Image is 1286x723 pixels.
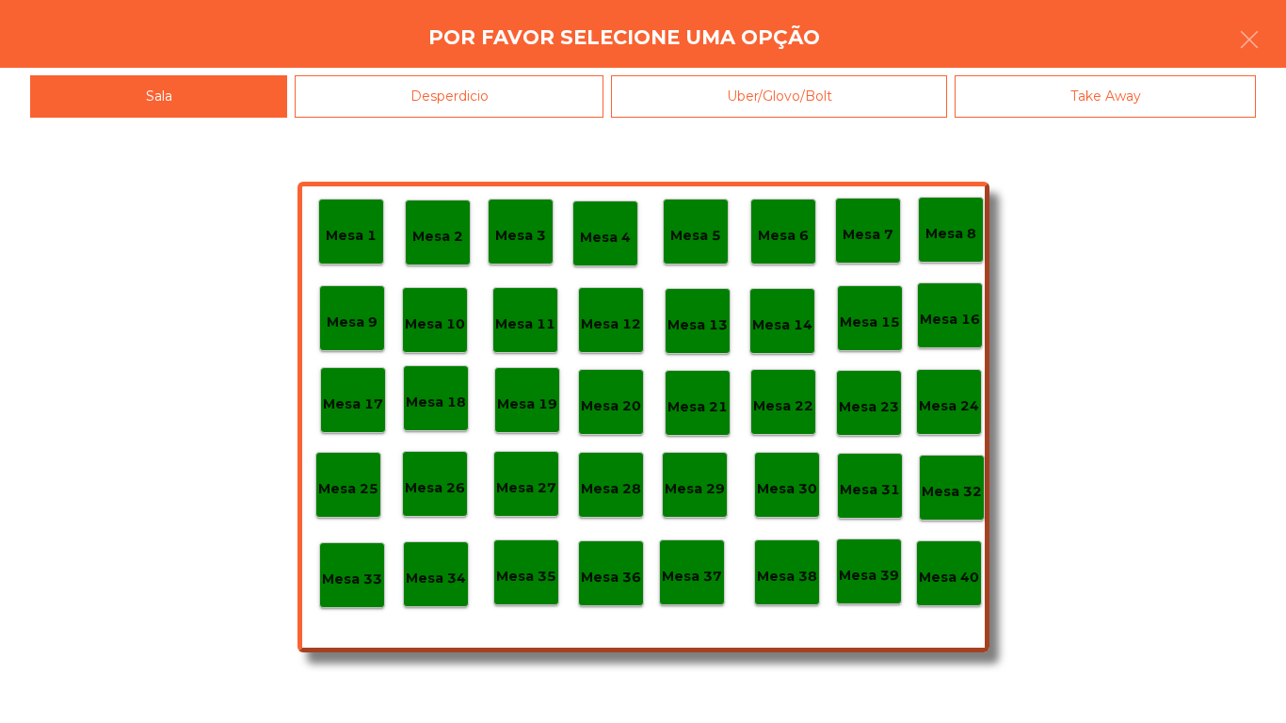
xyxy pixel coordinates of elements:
p: Mesa 33 [322,569,382,590]
p: Mesa 16 [920,309,980,330]
p: Mesa 38 [757,566,817,587]
p: Mesa 2 [412,226,463,248]
p: Mesa 20 [581,395,641,417]
p: Mesa 28 [581,478,641,500]
p: Mesa 4 [580,227,631,249]
p: Mesa 17 [323,394,383,415]
p: Mesa 10 [405,313,465,335]
p: Mesa 18 [406,392,466,413]
p: Mesa 39 [839,565,899,586]
p: Mesa 6 [758,225,809,247]
p: Mesa 7 [843,224,893,246]
p: Mesa 9 [327,312,378,333]
p: Mesa 37 [662,566,722,587]
div: Take Away [955,75,1256,118]
p: Mesa 26 [405,477,465,499]
p: Mesa 1 [326,225,377,247]
p: Mesa 14 [752,314,812,336]
p: Mesa 8 [925,223,976,245]
p: Mesa 13 [667,314,728,336]
p: Mesa 21 [667,396,728,418]
p: Mesa 32 [922,481,982,503]
p: Mesa 12 [581,313,641,335]
p: Mesa 36 [581,567,641,588]
p: Mesa 5 [670,225,721,247]
p: Mesa 25 [318,478,378,500]
p: Mesa 15 [840,312,900,333]
p: Mesa 35 [496,566,556,587]
p: Mesa 31 [840,479,900,501]
p: Mesa 19 [497,394,557,415]
p: Mesa 40 [919,567,979,588]
div: Uber/Glovo/Bolt [611,75,947,118]
div: Desperdicio [295,75,603,118]
p: Mesa 3 [495,225,546,247]
p: Mesa 29 [665,478,725,500]
p: Mesa 30 [757,478,817,500]
div: Sala [30,75,287,118]
p: Mesa 22 [753,395,813,417]
p: Mesa 23 [839,396,899,418]
p: Mesa 34 [406,568,466,589]
h4: Por favor selecione uma opção [428,24,820,52]
p: Mesa 27 [496,477,556,499]
p: Mesa 11 [495,313,555,335]
p: Mesa 24 [919,395,979,417]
